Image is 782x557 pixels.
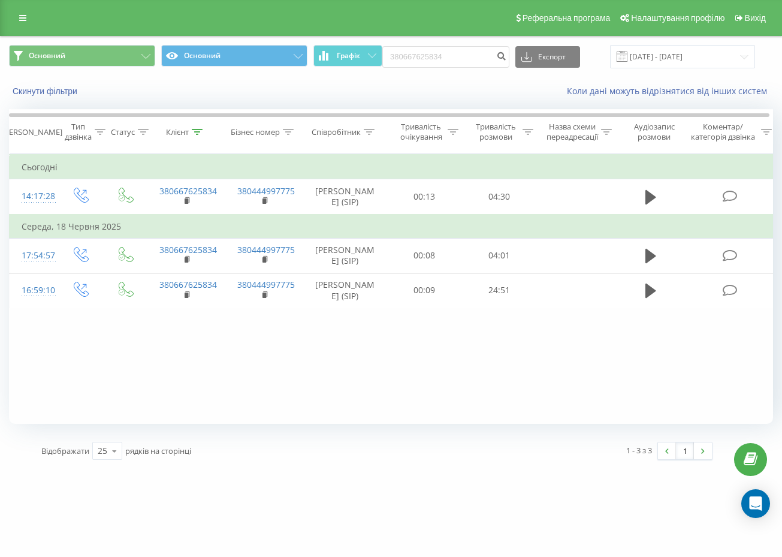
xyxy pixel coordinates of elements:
[472,122,520,142] div: Тривалість розмови
[10,215,777,239] td: Середа, 18 Червня 2025
[462,179,537,215] td: 04:30
[515,46,580,68] button: Експорт
[161,45,307,67] button: Основний
[312,127,361,137] div: Співробітник
[337,52,360,60] span: Графік
[625,122,683,142] div: Аудіозапис розмови
[111,127,135,137] div: Статус
[9,86,83,97] button: Скинути фільтри
[303,273,387,308] td: [PERSON_NAME] (SIP)
[462,273,537,308] td: 24:51
[626,444,652,456] div: 1 - 3 з 3
[10,155,777,179] td: Сьогодні
[397,122,445,142] div: Тривалість очікування
[2,127,62,137] div: [PERSON_NAME]
[159,279,217,290] a: 380667625834
[65,122,92,142] div: Тип дзвінка
[631,13,724,23] span: Налаштування профілю
[22,185,46,208] div: 14:17:28
[159,185,217,197] a: 380667625834
[523,13,611,23] span: Реферальна програма
[41,445,89,456] span: Відображати
[387,238,462,273] td: 00:08
[237,279,295,290] a: 380444997775
[676,442,694,459] a: 1
[98,445,107,457] div: 25
[547,122,598,142] div: Назва схеми переадресації
[22,279,46,302] div: 16:59:10
[231,127,280,137] div: Бізнес номер
[313,45,382,67] button: Графік
[159,244,217,255] a: 380667625834
[125,445,191,456] span: рядків на сторінці
[237,185,295,197] a: 380444997775
[166,127,189,137] div: Клієнт
[303,179,387,215] td: [PERSON_NAME] (SIP)
[567,85,773,97] a: Коли дані можуть відрізнятися вiд інших систем
[382,46,509,68] input: Пошук за номером
[745,13,766,23] span: Вихід
[688,122,758,142] div: Коментар/категорія дзвінка
[387,273,462,308] td: 00:09
[237,244,295,255] a: 380444997775
[22,244,46,267] div: 17:54:57
[9,45,155,67] button: Основний
[387,179,462,215] td: 00:13
[29,51,65,61] span: Основний
[303,238,387,273] td: [PERSON_NAME] (SIP)
[462,238,537,273] td: 04:01
[741,489,770,518] div: Open Intercom Messenger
